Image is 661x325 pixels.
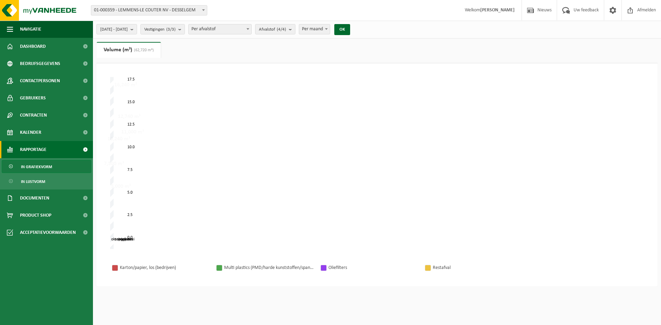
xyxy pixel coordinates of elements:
[189,24,251,34] span: Per afvalstof
[21,175,45,188] span: In lijstvorm
[328,263,418,272] div: Oliefilters
[224,263,314,272] div: Multi plastics (PMD/harde kunststoffen/spanbanden/EPS/folie naturel/folie gemengd)
[20,207,51,224] span: Product Shop
[2,160,91,173] a: In grafiekvorm
[21,160,52,173] span: In grafiekvorm
[120,263,209,272] div: Karton/papier, los (bedrijven)
[116,113,142,120] div: 12,740 m³
[20,55,60,72] span: Bedrijfsgegevens
[113,82,139,88] div: 16,240 m³
[20,224,76,241] span: Acceptatievoorwaarden
[144,24,176,35] span: Vestigingen
[106,136,132,142] div: 10,240 m³
[97,42,161,58] a: Volume (m³)
[334,24,350,35] button: OK
[255,24,295,34] button: Afvalstof(4/4)
[299,24,330,34] span: Per maand
[20,141,46,158] span: Rapportage
[91,6,207,15] span: 01-000359 - LEMMENS-LE COUTER NV - DESSELGEM
[277,27,286,32] count: (4/4)
[140,24,185,34] button: Vestigingen(3/3)
[132,48,154,52] span: (62,720 m³)
[166,27,176,32] count: (3/3)
[96,24,137,34] button: [DATE] - [DATE]
[188,24,252,34] span: Per afvalstof
[259,24,286,35] span: Afvalstof
[102,160,126,167] div: 7,500 m³
[2,175,91,188] a: In lijstvorm
[20,89,46,107] span: Gebruikers
[109,183,133,190] div: 5,000 m³
[20,72,60,89] span: Contactpersonen
[20,124,41,141] span: Kalender
[20,21,41,38] span: Navigatie
[91,5,207,15] span: 01-000359 - LEMMENS-LE COUTER NV - DESSELGEM
[433,263,522,272] div: Restafval
[20,38,46,55] span: Dashboard
[20,107,47,124] span: Contracten
[119,129,146,136] div: 11,000 m³
[100,24,128,35] span: [DATE] - [DATE]
[20,189,49,207] span: Documenten
[480,8,515,13] strong: [PERSON_NAME]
